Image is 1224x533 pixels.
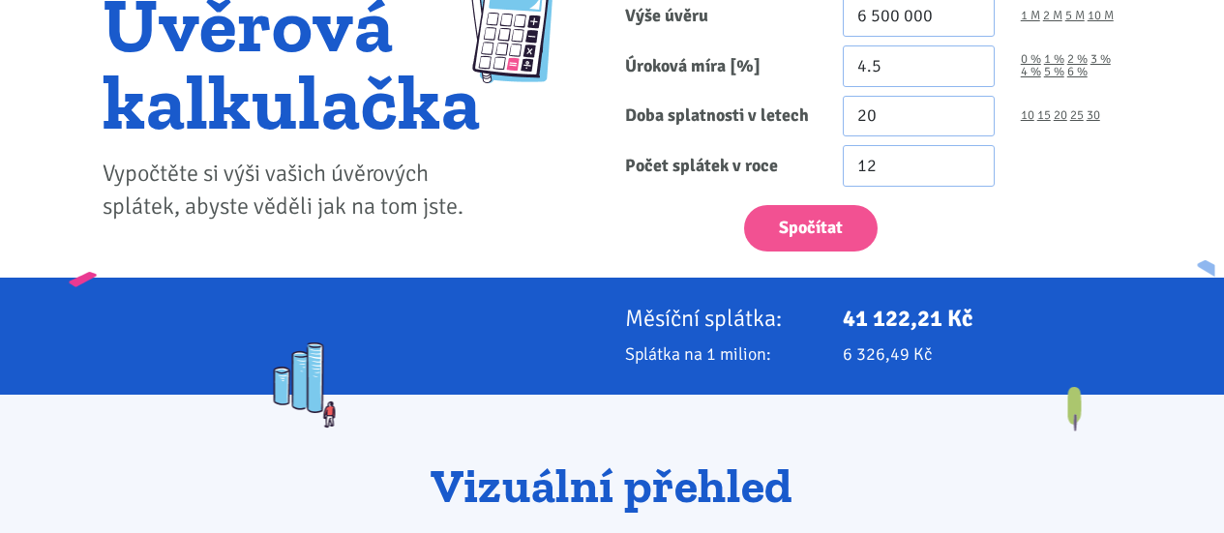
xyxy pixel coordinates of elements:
button: Spočítat [744,205,878,252]
p: Měsíční splátka: [625,305,817,332]
a: 10 M [1088,10,1114,22]
a: 15 [1037,109,1051,122]
a: 20 [1054,109,1067,122]
p: 41 122,21 Kč [843,305,1121,332]
label: Doba splatnosti v letech [612,96,830,137]
p: Vypočtěte si výši vašich úvěrových splátek, abyste věděli jak na tom jste. [103,158,481,223]
a: 0 % [1021,53,1041,66]
p: 6 326,49 Kč [843,341,1121,368]
a: 10 [1021,109,1034,122]
a: 2 M [1043,10,1062,22]
label: Úroková míra [%] [612,45,830,87]
a: 6 % [1067,66,1088,78]
a: 30 [1087,109,1100,122]
p: Splátka na 1 milion: [625,341,817,368]
a: 5 % [1044,66,1064,78]
a: 4 % [1021,66,1041,78]
a: 5 M [1065,10,1085,22]
label: Počet splátek v roce [612,145,830,187]
a: 2 % [1067,53,1088,66]
a: 25 [1070,109,1084,122]
a: 1 M [1021,10,1040,22]
h2: Vizuální přehled [103,460,1121,513]
a: 1 % [1044,53,1064,66]
a: 3 % [1090,53,1111,66]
